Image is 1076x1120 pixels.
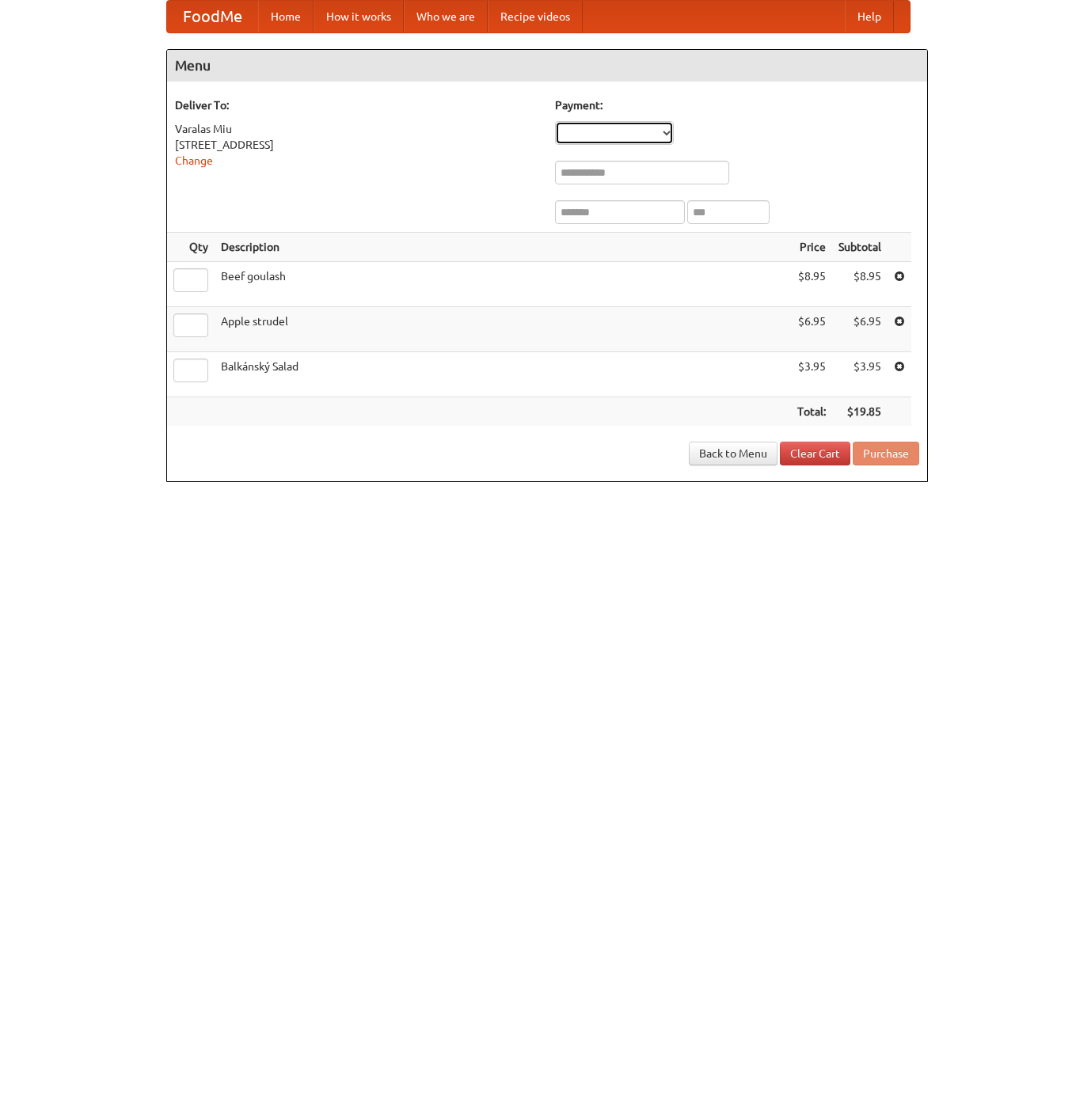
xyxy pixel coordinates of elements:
td: $8.95 [791,262,832,307]
td: $8.95 [832,262,888,307]
a: FoodMe [167,1,258,32]
th: Subtotal [832,233,888,262]
td: Beef goulash [215,262,791,307]
a: Who we are [404,1,488,32]
h4: Menu [167,50,927,82]
h5: Payment: [555,97,919,113]
a: Clear Cart [780,442,850,465]
div: [STREET_ADDRESS] [175,137,539,153]
td: Balkánský Salad [215,352,791,397]
a: Recipe videos [488,1,583,32]
h5: Deliver To: [175,97,539,113]
a: How it works [314,1,404,32]
td: $3.95 [832,352,888,397]
th: Qty [167,233,215,262]
th: Total: [791,397,832,427]
td: $6.95 [832,307,888,352]
a: Back to Menu [689,442,778,465]
td: $6.95 [791,307,832,352]
a: Help [845,1,894,32]
th: Price [791,233,832,262]
a: Change [175,154,213,167]
th: Description [215,233,791,262]
th: $19.85 [832,397,888,427]
div: Varalas Miu [175,121,539,137]
a: Home [258,1,314,32]
button: Purchase [853,442,919,465]
td: Apple strudel [215,307,791,352]
td: $3.95 [791,352,832,397]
